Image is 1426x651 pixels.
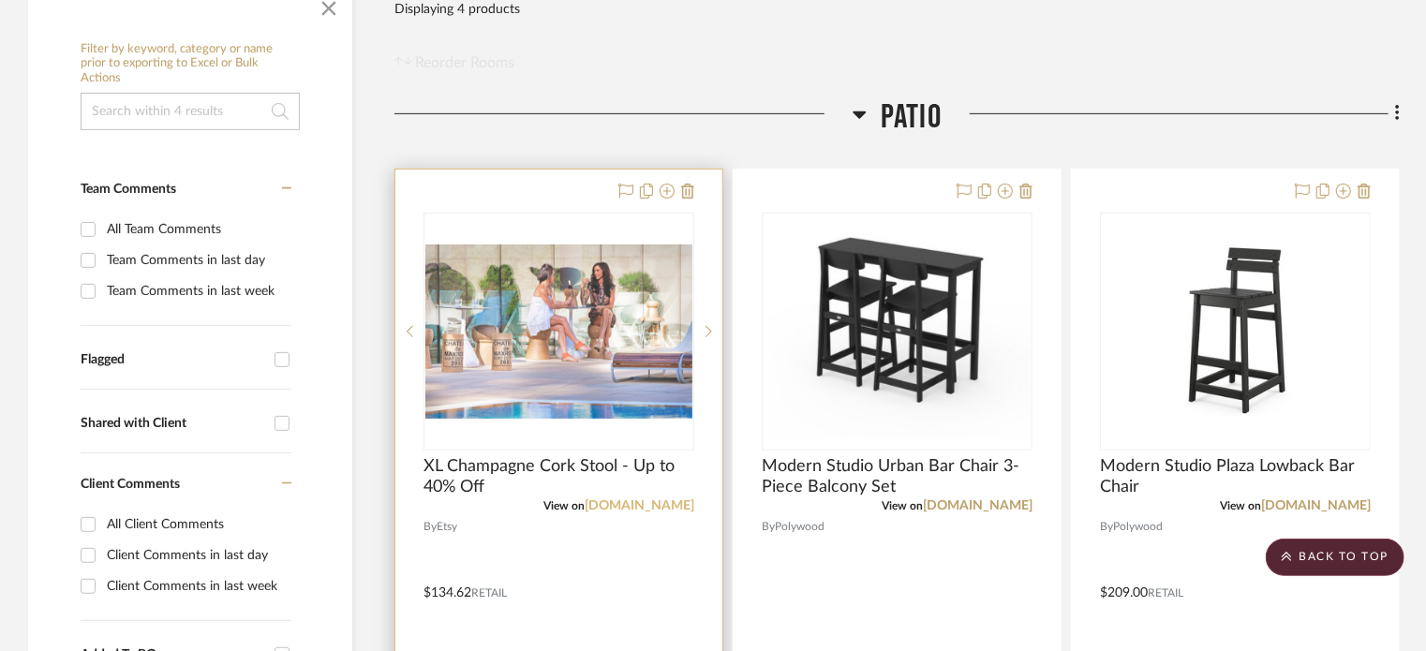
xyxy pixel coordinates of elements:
span: Polywood [775,518,824,536]
div: Team Comments in last day [107,245,287,275]
span: XL Champagne Cork Stool - Up to 40% Off [423,456,694,497]
span: Modern Studio Plaza Lowback Bar Chair [1100,456,1371,497]
span: Patio [881,97,942,138]
span: Client Comments [81,478,180,491]
div: Client Comments in last week [107,571,287,601]
span: Reorder Rooms [416,52,515,74]
div: All Client Comments [107,510,287,540]
span: Etsy [437,518,457,536]
div: 0 [763,214,1032,450]
a: [DOMAIN_NAME] [923,499,1032,512]
div: 0 [424,214,693,450]
button: Reorder Rooms [394,52,515,74]
span: By [423,518,437,536]
div: Client Comments in last day [107,540,287,570]
div: All Team Comments [107,215,287,244]
div: Shared with Client [81,416,265,432]
div: Flagged [81,352,265,368]
scroll-to-top-button: BACK TO TOP [1266,539,1404,576]
span: Modern Studio Urban Bar Chair 3-Piece Balcony Set [762,456,1032,497]
img: Modern Studio Urban Bar Chair 3-Piece Balcony Set [764,225,1031,438]
a: [DOMAIN_NAME] [585,499,694,512]
span: Team Comments [81,183,176,196]
a: [DOMAIN_NAME] [1261,499,1371,512]
span: View on [882,500,923,511]
div: Team Comments in last week [107,276,287,306]
input: Search within 4 results [81,93,300,130]
img: Modern Studio Plaza Lowback Bar Chair [1102,225,1369,438]
span: By [762,518,775,536]
h6: Filter by keyword, category or name prior to exporting to Excel or Bulk Actions [81,42,300,86]
span: View on [1220,500,1261,511]
span: By [1100,518,1113,536]
img: XL Champagne Cork Stool - Up to 40% Off [425,244,692,419]
span: Polywood [1113,518,1163,536]
span: View on [543,500,585,511]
